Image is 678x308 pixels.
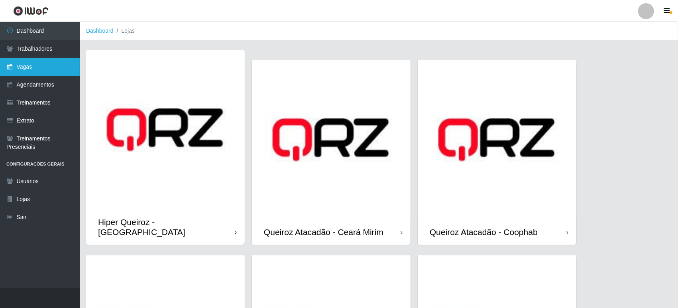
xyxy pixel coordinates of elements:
img: CoreUI Logo [13,6,49,16]
img: cardImg [418,60,576,219]
a: Queiroz Atacadão - Ceará Mirim [252,60,411,245]
li: Lojas [114,27,135,35]
a: Hiper Queiroz - [GEOGRAPHIC_DATA] [86,50,245,245]
a: Queiroz Atacadão - Coophab [418,60,576,245]
div: Queiroz Atacadão - Coophab [430,227,538,237]
img: cardImg [252,60,411,219]
div: Queiroz Atacadão - Ceará Mirim [264,227,383,237]
nav: breadcrumb [80,22,678,40]
div: Hiper Queiroz - [GEOGRAPHIC_DATA] [98,217,235,237]
img: cardImg [86,50,245,209]
a: Dashboard [86,28,114,34]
